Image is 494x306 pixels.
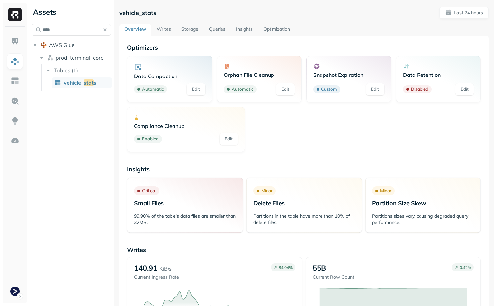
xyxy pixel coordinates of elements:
[142,188,156,194] p: Critical
[454,10,483,16] p: Last 24 hours
[52,77,112,88] a: vehicle_stats
[94,79,96,86] span: s
[127,44,481,51] p: Optimizers
[84,79,94,86] span: stat
[134,263,157,273] p: 140.91
[253,199,355,207] p: Delete Files
[439,7,489,19] button: Last 24 hours
[403,72,474,78] p: Data Retention
[127,246,481,254] p: Writes
[72,67,78,74] p: ( 1 )
[142,86,164,93] p: Automatic
[313,72,384,78] p: Snapshot Expiration
[231,24,258,36] a: Insights
[151,24,176,36] a: Writes
[224,72,295,78] p: Orphan File Cleanup
[64,79,84,86] span: vehicle_
[11,37,19,46] img: Dashboard
[232,86,253,93] p: Automatic
[11,117,19,125] img: Insights
[11,97,19,105] img: Query Explorer
[380,188,391,194] p: Minor
[253,213,355,226] p: Partitions in the table have more than 10% of delete files.
[8,8,22,21] img: Ryft
[54,67,70,74] span: Tables
[460,265,471,270] p: 0.42 %
[47,54,54,61] img: namespace
[40,42,47,48] img: root
[119,24,151,36] a: Overview
[366,83,384,95] a: Edit
[134,274,179,280] p: Current Ingress Rate
[176,24,204,36] a: Storage
[204,24,231,36] a: Queries
[11,77,19,85] img: Asset Explorer
[11,57,19,66] img: Assets
[411,86,428,93] p: Disabled
[313,263,326,273] p: 55B
[321,86,337,93] p: Custom
[11,136,19,145] img: Optimization
[159,265,172,273] p: KiB/s
[56,54,104,61] span: prod_terminal_core
[142,136,159,142] p: Enabled
[279,265,293,270] p: 84.04 %
[32,7,111,17] div: Assets
[261,188,272,194] p: Minor
[32,40,111,50] button: AWS Glue
[258,24,295,36] a: Optimization
[49,42,74,48] span: AWS Glue
[134,199,236,207] p: Small Files
[45,65,112,76] button: Tables(1)
[372,199,474,207] p: Partition Size Skew
[372,213,474,226] p: Partitions sizes vary, causing degraded query performance.
[38,52,111,63] button: prod_terminal_core
[127,165,481,173] p: Insights
[455,83,474,95] a: Edit
[220,133,238,145] a: Edit
[313,274,354,280] p: Current Row Count
[54,79,61,86] img: table
[276,83,295,95] a: Edit
[134,73,205,79] p: Data Compaction
[10,287,20,296] img: Terminal
[134,213,236,226] p: 99.90% of the table's data files are smaller than 32MB.
[119,9,156,17] p: vehicle_stats
[134,123,238,129] p: Compliance Cleanup
[187,83,205,95] a: Edit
